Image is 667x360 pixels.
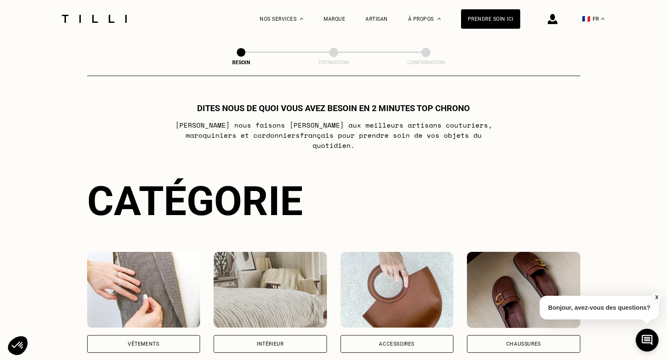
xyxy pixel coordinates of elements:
div: Estimation [291,60,376,65]
img: Accessoires [340,252,454,328]
img: icône connexion [548,14,557,24]
h1: Dites nous de quoi vous avez besoin en 2 minutes top chrono [197,103,470,113]
div: Chaussures [506,341,541,346]
img: Logo du service de couturière Tilli [59,15,130,23]
button: X [652,293,661,302]
a: Prendre soin ici [461,9,520,29]
span: 🇫🇷 [582,15,590,23]
div: Confirmation [384,60,468,65]
img: Menu déroulant [300,18,303,20]
div: Besoin [199,60,283,65]
p: [PERSON_NAME] nous faisons [PERSON_NAME] aux meilleurs artisans couturiers , maroquiniers et cord... [166,120,501,150]
p: Bonjour, avez-vous des questions? [540,296,659,319]
img: menu déroulant [601,18,604,20]
div: Catégorie [87,177,580,225]
img: Vêtements [87,252,200,328]
img: Menu déroulant à propos [437,18,441,20]
a: Artisan [365,16,388,22]
img: Intérieur [214,252,327,328]
a: Marque [324,16,345,22]
div: Vêtements [128,341,159,346]
div: Accessoires [379,341,414,346]
img: Chaussures [467,252,580,328]
div: Intérieur [257,341,283,346]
